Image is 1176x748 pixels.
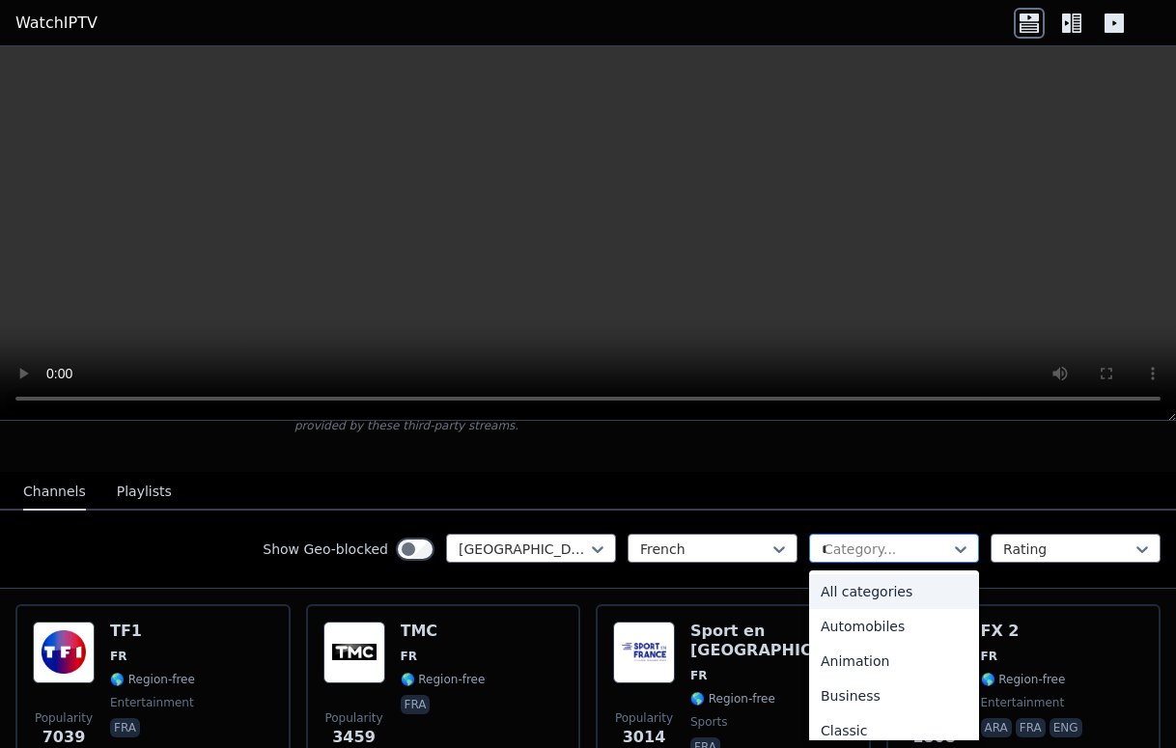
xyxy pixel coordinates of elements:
a: WatchIPTV [15,12,98,35]
p: fra [1016,718,1046,737]
div: All categories [809,574,979,609]
p: ara [981,718,1012,737]
img: TMC [323,622,385,683]
span: FR [690,668,707,683]
div: Business [809,679,979,713]
h6: Sport en [GEOGRAPHIC_DATA] [690,622,854,660]
span: 🌎 Region-free [690,691,775,706]
span: entertainment [110,695,194,710]
h6: TMC [401,622,486,641]
span: entertainment [981,695,1065,710]
span: FR [110,649,126,664]
img: TF1 [33,622,95,683]
div: Classic [809,713,979,748]
div: Automobiles [809,609,979,644]
h6: FX 2 [981,622,1086,641]
span: 🌎 Region-free [401,672,486,687]
label: Show Geo-blocked [263,540,388,559]
p: fra [110,718,140,737]
div: Animation [809,644,979,679]
button: Playlists [117,474,172,511]
span: FR [401,649,417,664]
img: Sport en France [613,622,675,683]
span: Popularity [324,710,382,726]
span: 🌎 Region-free [981,672,1066,687]
span: 🌎 Region-free [110,672,195,687]
span: Popularity [615,710,673,726]
span: sports [690,714,727,730]
span: Popularity [35,710,93,726]
h6: TF1 [110,622,195,641]
button: Channels [23,474,86,511]
p: eng [1050,718,1082,737]
span: FR [981,649,997,664]
p: fra [401,695,431,714]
